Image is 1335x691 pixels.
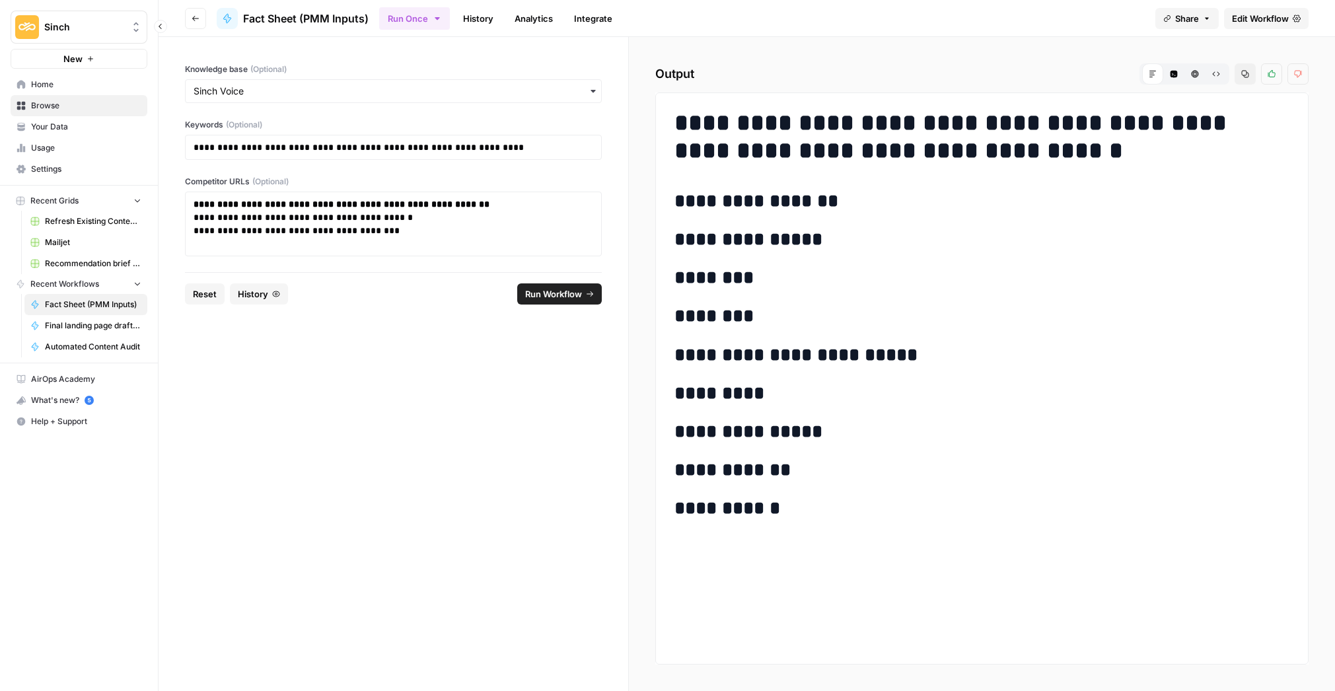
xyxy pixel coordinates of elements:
a: Your Data [11,116,147,137]
button: History [230,283,288,305]
button: Run Once [379,7,450,30]
text: 5 [87,397,90,404]
label: Knowledge base [185,63,602,75]
span: Your Data [31,121,141,133]
button: Reset [185,283,225,305]
span: Recommendation brief tracker [45,258,141,270]
a: Edit Workflow [1224,8,1309,29]
a: Fact Sheet (PMM Inputs) [24,294,147,315]
span: Reset [193,287,217,301]
a: Usage [11,137,147,159]
input: Sinch Voice [194,85,593,98]
img: Sinch Logo [15,15,39,39]
span: Run Workflow [525,287,582,301]
span: Automated Content Audit [45,341,141,353]
span: Recent Workflows [30,278,99,290]
h2: Output [655,63,1309,85]
button: Help + Support [11,411,147,432]
span: Home [31,79,141,91]
a: Home [11,74,147,95]
button: Workspace: Sinch [11,11,147,44]
button: Recent Grids [11,191,147,211]
span: AirOps Academy [31,373,141,385]
span: Browse [31,100,141,112]
a: Mailjet [24,232,147,253]
span: (Optional) [226,119,262,131]
span: (Optional) [252,176,289,188]
span: New [63,52,83,65]
label: Keywords [185,119,602,131]
span: Help + Support [31,416,141,427]
span: Refresh Existing Content (1) [45,215,141,227]
a: Automated Content Audit [24,336,147,357]
span: Final landing page drafter for Project 428 ([PERSON_NAME]) [45,320,141,332]
div: What's new? [11,390,147,410]
span: Edit Workflow [1232,12,1289,25]
span: Fact Sheet (PMM Inputs) [45,299,141,310]
a: Refresh Existing Content (1) [24,211,147,232]
span: Usage [31,142,141,154]
span: Mailjet [45,236,141,248]
button: New [11,49,147,69]
button: What's new? 5 [11,390,147,411]
span: Fact Sheet (PMM Inputs) [243,11,369,26]
button: Recent Workflows [11,274,147,294]
a: AirOps Academy [11,369,147,390]
span: Recent Grids [30,195,79,207]
span: (Optional) [250,63,287,75]
a: Browse [11,95,147,116]
span: Share [1175,12,1199,25]
button: Run Workflow [517,283,602,305]
label: Competitor URLs [185,176,602,188]
button: Share [1155,8,1219,29]
span: Sinch [44,20,124,34]
a: 5 [85,396,94,405]
span: Settings [31,163,141,175]
a: Integrate [566,8,620,29]
a: History [455,8,501,29]
a: Settings [11,159,147,180]
a: Fact Sheet (PMM Inputs) [217,8,369,29]
a: Analytics [507,8,561,29]
a: Final landing page drafter for Project 428 ([PERSON_NAME]) [24,315,147,336]
span: History [238,287,268,301]
a: Recommendation brief tracker [24,253,147,274]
